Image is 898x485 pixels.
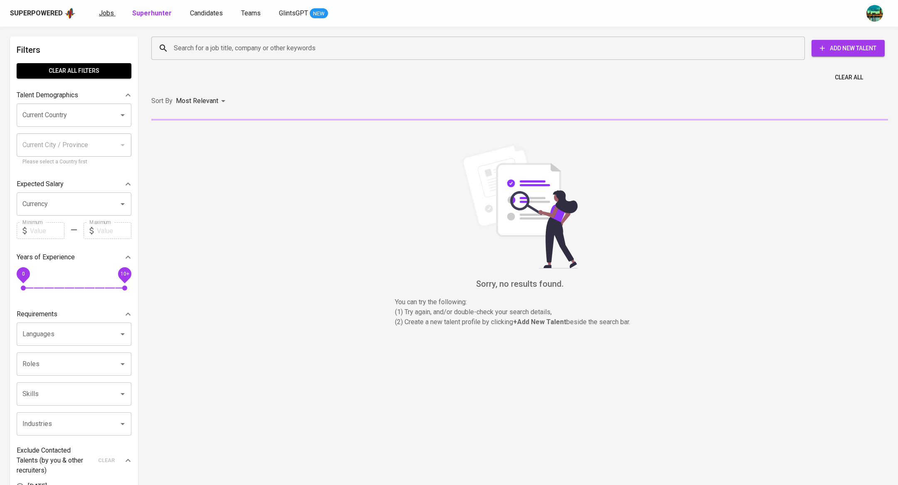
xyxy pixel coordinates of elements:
[866,5,883,22] img: a5d44b89-0c59-4c54-99d0-a63b29d42bd3.jpg
[310,10,328,18] span: NEW
[99,9,114,17] span: Jobs
[64,7,76,20] img: app logo
[132,8,173,19] a: Superhunter
[132,9,172,17] b: Superhunter
[17,309,57,319] p: Requirements
[30,222,64,239] input: Value
[17,179,64,189] p: Expected Salary
[117,388,128,400] button: Open
[457,144,582,268] img: file_searching.svg
[395,297,644,307] p: You can try the following :
[835,72,863,83] span: Clear All
[241,9,261,17] span: Teams
[279,8,328,19] a: GlintsGPT NEW
[17,306,131,323] div: Requirements
[17,90,78,100] p: Talent Demographics
[395,307,644,317] p: (1) Try again, and/or double-check your search details,
[17,249,131,266] div: Years of Experience
[279,9,308,17] span: GlintsGPT
[22,158,126,166] p: Please select a Country first
[513,318,566,326] b: + Add New Talent
[190,8,224,19] a: Candidates
[117,418,128,430] button: Open
[117,328,128,340] button: Open
[395,317,644,327] p: (2) Create a new talent profile by clicking beside the search bar.
[176,94,228,109] div: Most Relevant
[151,96,173,106] p: Sort By
[831,70,866,85] button: Clear All
[117,109,128,121] button: Open
[818,43,878,54] span: Add New Talent
[117,198,128,210] button: Open
[190,9,223,17] span: Candidates
[151,277,888,291] h6: Sorry, no results found.
[17,446,131,475] div: Exclude Contacted Talents (by you & other recruiters)clear
[17,63,131,79] button: Clear All filters
[17,176,131,192] div: Expected Salary
[10,7,76,20] a: Superpoweredapp logo
[23,66,125,76] span: Clear All filters
[17,252,75,262] p: Years of Experience
[812,40,885,57] button: Add New Talent
[10,9,63,18] div: Superpowered
[17,87,131,103] div: Talent Demographics
[241,8,262,19] a: Teams
[99,8,116,19] a: Jobs
[97,222,131,239] input: Value
[120,271,129,277] span: 10+
[17,446,93,475] p: Exclude Contacted Talents (by you & other recruiters)
[117,358,128,370] button: Open
[22,271,25,277] span: 0
[17,43,131,57] h6: Filters
[176,96,218,106] p: Most Relevant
